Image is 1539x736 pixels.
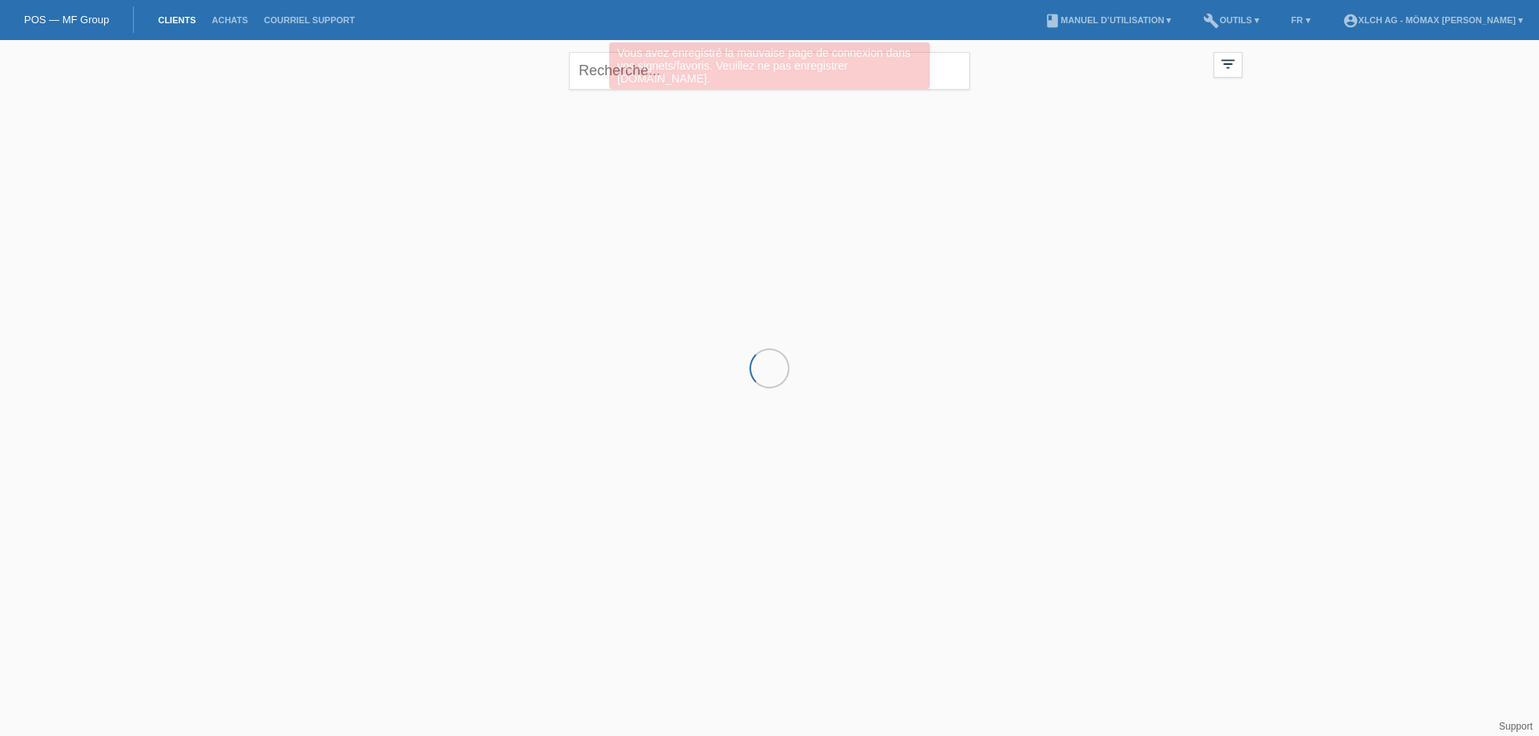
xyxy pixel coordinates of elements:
a: Clients [150,15,204,25]
a: POS — MF Group [24,14,109,26]
a: Achats [204,15,256,25]
i: book [1044,13,1060,29]
a: account_circleXLCH AG - Mömax [PERSON_NAME] ▾ [1335,15,1531,25]
i: build [1203,13,1219,29]
i: account_circle [1343,13,1359,29]
a: FR ▾ [1283,15,1319,25]
div: Vous avez enregistré la mauvaise page de connexion dans vos signets/favoris. Veuillez ne pas enre... [609,42,930,89]
a: Support [1499,721,1533,732]
a: buildOutils ▾ [1195,15,1266,25]
a: Courriel Support [256,15,362,25]
a: bookManuel d’utilisation ▾ [1036,15,1179,25]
